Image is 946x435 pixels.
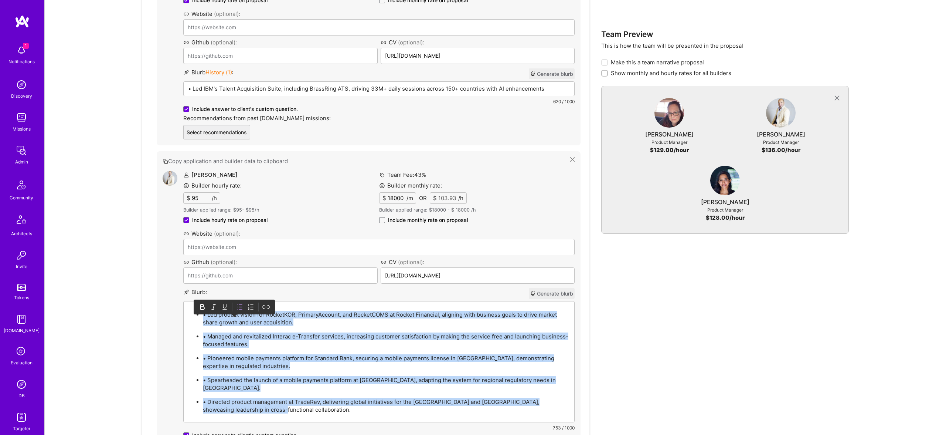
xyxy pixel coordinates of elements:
label: Blurb : [183,68,234,79]
span: $ [187,194,190,202]
button: Generate blurb [529,68,575,79]
i: icon CloseGray [833,94,841,102]
p: Builder applied range: $ 95 - $ 95 /h [183,207,268,213]
label: Github [183,38,378,46]
input: https://github.com [183,267,378,284]
p: • Led product vision for RocketKOR, PrimaryAccount, and RocketCOMS at Rocket Financial, aligning ... [203,311,570,326]
span: /m [406,194,413,202]
img: Admin Search [14,377,29,392]
label: Blurb : [183,288,207,299]
div: $ 129.00 /hour [650,146,689,154]
p: • Pioneered mobile payments platform for Standard Bank, securing a mobile payments license in [GE... [203,354,570,370]
span: (optional): [398,259,424,266]
img: User Avatar [163,171,177,186]
label: Team Fee: 43 % [379,171,426,179]
span: (optional): [211,39,237,46]
img: teamwork [14,110,29,125]
div: Product Manager [763,138,799,146]
span: /h [212,194,217,202]
div: [PERSON_NAME] [757,131,805,138]
img: guide book [14,312,29,327]
a: User Avatar [710,166,740,198]
span: Include hourly rate on proposal [192,216,268,224]
div: Community [10,194,33,202]
a: User Avatar [766,98,796,131]
button: Select recommendations [183,125,250,139]
i: icon CrystalBall [530,71,535,76]
div: $ 128.00 /hour [706,214,745,222]
div: Architects [11,230,32,237]
p: This is how the team will be presented in the proposal [601,42,848,50]
a: User Avatar [654,98,684,131]
div: Tokens [14,294,29,301]
input: XX [190,193,212,203]
button: Copy application and builder data to clipboard [163,157,570,165]
div: Discovery [11,92,32,100]
div: $ 136.00 /hour [762,146,800,154]
span: Include monthly rate on proposal [388,216,468,224]
img: Community [13,176,30,194]
label: Recommendations from past [DOMAIN_NAME] missions: [183,114,575,122]
img: bell [14,43,29,58]
div: Invite [16,263,27,270]
input: XX [386,193,406,203]
input: XX [437,193,458,203]
div: 753 / 1000 [183,424,575,432]
div: Targeter [13,425,30,432]
div: OR [419,194,427,202]
p: • Led IBM's Talent Acquisition Suite, including BrassRing ATS, driving 33M+ daily sessions across... [188,85,570,92]
button: Generate blurb [529,288,575,299]
div: [PERSON_NAME] [645,131,694,138]
img: admin teamwork [14,143,29,158]
div: Admin [15,158,28,166]
span: History ( 1 ) [205,69,232,76]
i: icon SelectionTeam [14,345,28,359]
span: (optional): [398,39,424,46]
span: Include answer to client's custom question. [192,105,298,113]
span: Make this a team narrative proposal [611,58,704,66]
input: https://website.com [183,239,575,255]
p: Builder applied range: $ 18000 - $ 18000 /h [379,207,575,213]
p: • Directed product management at TradeRev, delivering global initiatives for the [GEOGRAPHIC_DATA... [203,398,570,414]
div: Evaluation [11,359,33,367]
span: Show monthly and hourly rates for all builders [611,69,731,77]
label: CV [381,258,575,266]
input: https://website.com [183,19,575,36]
img: User Avatar [766,98,796,128]
div: Product Manager [651,138,687,146]
p: • Spearheaded the launch of a mobile payments platform at [GEOGRAPHIC_DATA], adapting the system ... [203,376,570,392]
label: [PERSON_NAME] [183,171,238,178]
input: https://github.com [183,48,378,64]
img: User Avatar [710,166,740,195]
span: 1 [23,43,29,49]
div: [PERSON_NAME] [701,198,749,206]
div: Missions [13,125,31,133]
label: Website [183,230,575,237]
span: $ [433,194,437,202]
div: Notifications [8,58,35,65]
span: (optional): [214,230,240,237]
i: icon CrystalBall [530,291,535,296]
p: • Managed and revitalized Interac e-Transfer services, increasing customer satisfaction by making... [203,333,570,348]
label: Builder hourly rate: [183,182,242,189]
span: (optional): [211,259,237,266]
span: (optional): [214,10,240,17]
i: icon Close [570,157,575,162]
img: Invite [14,248,29,263]
img: tokens [17,284,26,291]
img: User Avatar [654,98,684,128]
div: 620 / 1000 [183,98,575,105]
img: logo [15,15,30,28]
i: icon Copy [163,159,168,164]
label: Github [183,258,378,266]
span: /h [458,194,463,202]
label: Builder monthly rate: [379,182,442,189]
img: discovery [14,77,29,92]
img: Architects [13,212,30,230]
h3: Team Preview [601,30,848,39]
div: DB [18,392,25,399]
label: CV [381,38,575,46]
span: $ [382,194,386,202]
label: Website [183,10,575,18]
img: Skill Targeter [14,410,29,425]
